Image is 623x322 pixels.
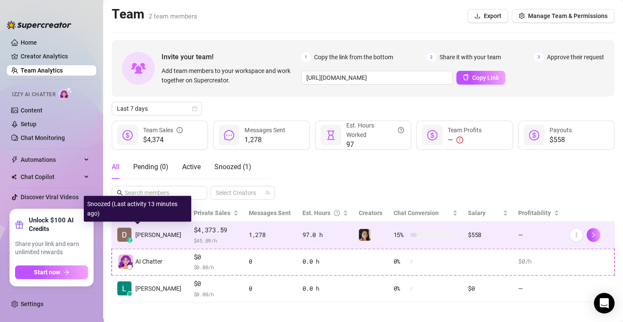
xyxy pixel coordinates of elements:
img: Daniel saye [117,228,131,242]
a: Setup [21,121,37,128]
span: search [117,190,123,196]
span: Izzy AI Chatter [12,91,55,99]
span: dollar-circle [122,130,133,140]
span: Add team members to your workspace and work together on Supercreator. [162,66,298,85]
span: Last 7 days [117,102,197,115]
span: AI Chatter [135,257,162,266]
span: [PERSON_NAME] [135,230,181,240]
a: Home [21,39,37,46]
span: Automations [21,153,82,167]
button: Copy Link [456,71,505,85]
div: $0 /h [518,257,559,266]
span: Copy the link from the bottom [314,52,393,62]
span: Chat Copilot [21,170,82,184]
div: 0.0 h [302,284,348,293]
span: $ 0.00 /h [194,263,238,271]
span: Active [182,163,201,171]
span: Approve their request [547,52,604,62]
img: logo-BBDzfeDw.svg [7,21,71,29]
span: Messages Sent [244,127,285,134]
span: Snoozed ( 1 ) [214,163,251,171]
span: 1,278 [244,135,285,145]
span: info-circle [177,125,183,135]
button: Export [467,9,508,23]
span: Private Sales [194,210,230,216]
a: Settings [21,301,43,307]
span: 15 % [393,230,407,240]
span: $ 0.00 /h [194,290,238,298]
span: 3 [534,52,544,62]
span: 1 [301,52,311,62]
span: message [224,130,234,140]
img: izzy-ai-chatter-avatar-DDCN_rTZ.svg [118,254,133,269]
div: 1,278 [249,230,292,240]
img: Luna [359,229,371,241]
span: gift [15,220,24,229]
div: 97.0 h [302,230,348,240]
span: question-circle [334,208,340,218]
input: Search members [125,188,195,197]
span: question-circle [398,121,404,140]
img: Luna Sake [117,281,131,295]
span: Team Profits [448,127,482,134]
span: [PERSON_NAME] [135,284,181,293]
a: Team Analytics [21,67,63,74]
div: Open Intercom Messenger [594,293,614,313]
span: 2 team members [149,12,197,20]
th: Creators [353,205,388,222]
span: 97 [346,140,404,150]
span: exclamation-circle [456,137,463,143]
span: hourglass [326,130,336,140]
div: Team Sales [143,125,183,135]
div: $558 [468,230,508,240]
span: arrow-right [64,269,70,275]
div: Pending ( 0 ) [133,162,168,172]
button: Start nowarrow-right [15,265,88,279]
div: $0 [468,284,508,293]
div: — [448,135,482,145]
span: $ 45.09 /h [194,236,238,245]
div: z [127,237,132,243]
span: Copy Link [472,74,499,81]
span: download [474,13,480,19]
a: Creator Analytics [21,49,89,63]
span: dollar-circle [529,130,539,140]
span: more [573,232,579,238]
div: Est. Hours [302,208,341,218]
img: Chat Copilot [11,174,17,180]
span: right [590,232,596,238]
span: Invite your team! [162,52,301,62]
div: All [112,162,119,172]
span: Export [484,12,501,19]
a: Content [21,107,43,114]
span: dollar-circle [427,130,437,140]
a: Discover Viral Videos [21,194,79,200]
span: $4,374 [143,135,183,145]
div: 0.0 h [302,257,348,266]
h2: Team [112,6,197,22]
div: 0 [249,257,292,266]
span: Start now [34,269,60,276]
button: Manage Team & Permissions [512,9,614,23]
td: — [513,222,564,249]
span: $558 [550,135,572,145]
td: — [513,275,564,302]
div: 0 [249,284,292,293]
img: AI Chatter [59,87,72,100]
span: thunderbolt [11,156,18,163]
span: 2 [427,52,436,62]
span: Salary [468,210,486,216]
span: Profitability [518,210,551,216]
span: setting [519,13,525,19]
span: Payouts [550,127,572,134]
div: Est. Hours Worked [346,121,404,140]
a: Chat Monitoring [21,134,65,141]
span: $0 [194,279,238,289]
span: 0 % [393,257,407,266]
span: 0 % [393,284,407,293]
span: calendar [192,106,197,111]
span: $4,373.59 [194,225,238,235]
span: Share it with your team [440,52,501,62]
span: copy [463,74,469,80]
div: Snoozed (Last activity 13 minutes ago) [84,196,191,222]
